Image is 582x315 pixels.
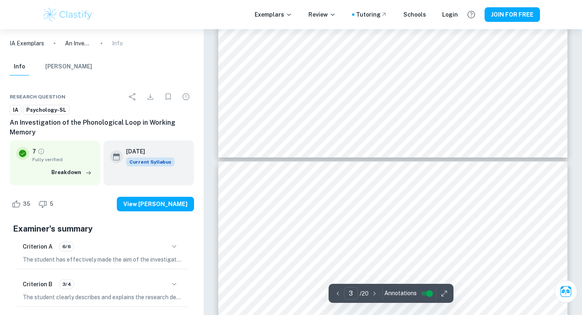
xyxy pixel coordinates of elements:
[384,289,417,298] span: Annotations
[124,89,141,105] div: Share
[555,280,577,303] button: Ask Clai
[117,197,194,211] button: View [PERSON_NAME]
[112,39,123,48] p: Info
[42,6,93,23] img: Clastify logo
[23,106,69,114] span: Psychology-SL
[65,39,91,48] p: An Investigation of the Phonological Loop in Working Memory
[126,147,168,156] h6: [DATE]
[10,118,194,137] h6: An Investigation of the Phonological Loop in Working Memory
[36,198,58,211] div: Dislike
[485,7,540,22] button: JOIN FOR FREE
[49,166,94,179] button: Breakdown
[442,10,458,19] a: Login
[160,89,176,105] div: Bookmark
[308,10,336,19] p: Review
[360,289,369,298] p: / 20
[45,58,92,76] button: [PERSON_NAME]
[10,198,35,211] div: Like
[178,89,194,105] div: Report issue
[45,200,58,208] span: 5
[23,255,181,264] p: The student has effectively made the aim of the investigation clear, which is to see if articulat...
[142,89,158,105] div: Download
[10,105,21,115] a: IA
[126,157,175,166] span: Current Syllabus
[13,223,191,235] h5: Examiner's summary
[464,8,478,21] button: Help and Feedback
[23,242,53,251] h6: Criterion A
[23,105,70,115] a: Psychology-SL
[255,10,292,19] p: Exemplars
[19,200,35,208] span: 35
[403,10,426,19] a: Schools
[126,157,175,166] div: This exemplar is based on the current syllabus. Feel free to refer to it for inspiration/ideas wh...
[10,106,21,114] span: IA
[59,281,74,288] span: 3/4
[10,58,29,76] button: Info
[10,93,65,100] span: Research question
[10,39,44,48] a: IA Exemplars
[32,147,36,156] p: 7
[356,10,387,19] a: Tutoring
[23,280,53,289] h6: Criterion B
[32,156,94,163] span: Fully verified
[38,148,45,155] a: Grade fully verified
[59,243,74,250] span: 6/6
[23,293,181,302] p: The student clearly describes and explains the research design, ensuring that the reader is fully...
